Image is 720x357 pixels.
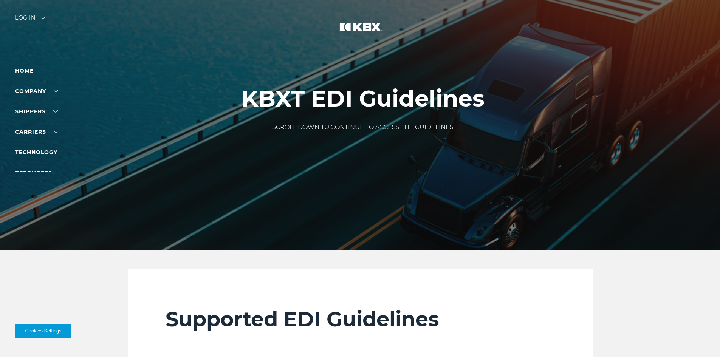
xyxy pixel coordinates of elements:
h1: KBXT EDI Guidelines [242,86,485,111]
img: kbx logo [332,15,389,48]
div: Log in [15,15,45,26]
button: Cookies Settings [15,324,71,338]
a: Carriers [15,128,58,135]
p: SCROLL DOWN TO CONTINUE TO ACCESS THE GUIDELINES [242,123,485,132]
a: Home [15,67,34,74]
a: Company [15,88,58,94]
a: RESOURCES [15,169,64,176]
a: Technology [15,149,57,156]
a: SHIPPERS [15,108,58,115]
h2: Supported EDI Guidelines [166,307,555,332]
img: arrow [41,17,45,19]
